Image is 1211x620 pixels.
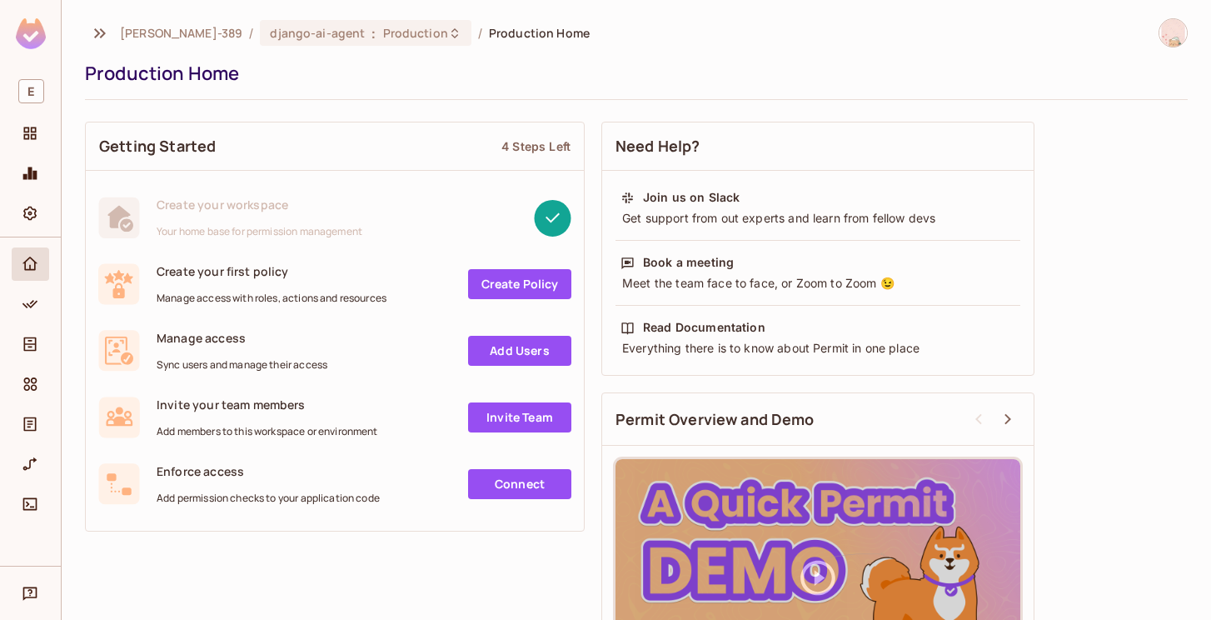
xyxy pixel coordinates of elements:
[12,367,49,401] div: Elements
[468,402,571,432] a: Invite Team
[85,61,1179,86] div: Production Home
[489,25,590,41] span: Production Home
[12,577,49,610] div: Help & Updates
[478,25,482,41] li: /
[157,492,380,505] span: Add permission checks to your application code
[12,197,49,230] div: Settings
[383,25,448,41] span: Production
[620,275,1015,292] div: Meet the team face to face, or Zoom to Zoom 😉
[16,18,46,49] img: SReyMgAAAABJRU5ErkJggg==
[157,330,327,346] span: Manage access
[12,287,49,321] div: Policy
[157,397,378,412] span: Invite your team members
[12,447,49,481] div: URL Mapping
[12,157,49,190] div: Monitoring
[157,463,380,479] span: Enforce access
[615,409,815,430] span: Permit Overview and Demo
[157,197,362,212] span: Create your workspace
[1159,19,1187,47] img: Ekta 7056
[157,425,378,438] span: Add members to this workspace or environment
[643,319,765,336] div: Read Documentation
[643,254,734,271] div: Book a meeting
[501,138,571,154] div: 4 Steps Left
[12,327,49,361] div: Directory
[12,407,49,441] div: Audit Log
[12,72,49,110] div: Workspace: Ekta-389
[371,27,376,40] span: :
[270,25,365,41] span: django-ai-agent
[249,25,253,41] li: /
[120,25,242,41] span: the active workspace
[12,487,49,521] div: Connect
[468,336,571,366] a: Add Users
[18,79,44,103] span: E
[157,225,362,238] span: Your home base for permission management
[620,340,1015,357] div: Everything there is to know about Permit in one place
[643,189,740,206] div: Join us on Slack
[615,136,700,157] span: Need Help?
[157,358,327,372] span: Sync users and manage their access
[12,117,49,150] div: Projects
[620,210,1015,227] div: Get support from out experts and learn from fellow devs
[468,269,571,299] a: Create Policy
[157,292,386,305] span: Manage access with roles, actions and resources
[12,247,49,281] div: Home
[99,136,216,157] span: Getting Started
[157,263,386,279] span: Create your first policy
[468,469,571,499] a: Connect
